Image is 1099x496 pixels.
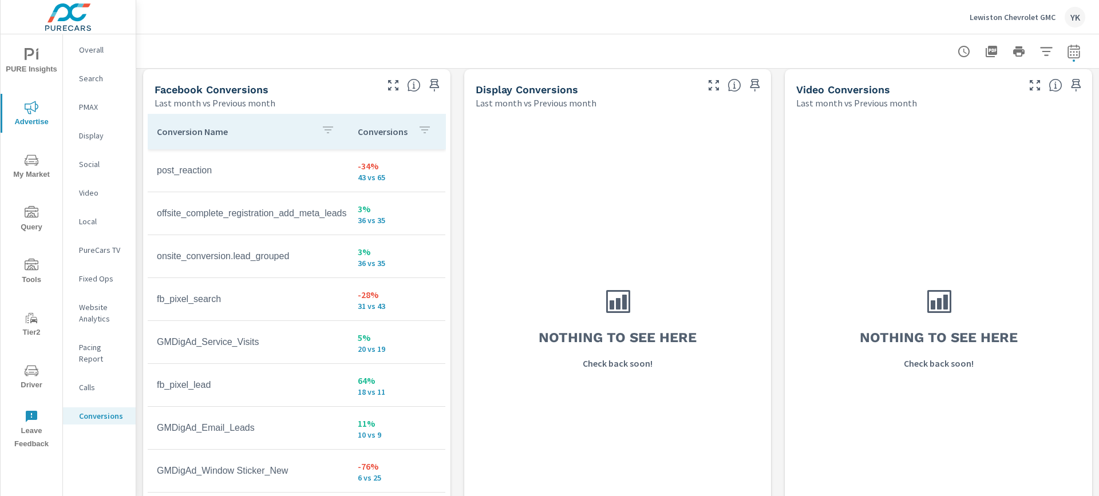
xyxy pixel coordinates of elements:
p: Fixed Ops [79,273,126,284]
p: PMAX [79,101,126,113]
p: Check back soon! [583,356,653,370]
button: Make Fullscreen [384,76,402,94]
p: -76% [358,459,436,473]
p: 5% [358,331,436,344]
div: Website Analytics [63,299,136,327]
p: 18 vs 11 [358,387,436,396]
button: Print Report [1007,40,1030,63]
p: Last month vs Previous month [476,96,596,110]
p: 20 vs 19 [358,344,436,354]
td: post_reaction [148,156,349,185]
div: PMAX [63,98,136,116]
div: Video [63,184,136,201]
p: PureCars TV [79,244,126,256]
span: PURE Insights [4,48,59,76]
p: 3% [358,245,436,259]
h5: Display Conversions [476,84,578,96]
button: "Export Report to PDF" [980,40,1003,63]
p: 6 vs 25 [358,473,436,482]
div: YK [1065,7,1085,27]
span: Save this to your personalized report [746,76,764,94]
td: offsite_complete_registration_add_meta_leads [148,199,349,228]
div: Fixed Ops [63,270,136,287]
button: Apply Filters [1035,40,1058,63]
td: GMDigAd_Email_Leads [148,414,349,442]
div: nav menu [1,34,62,455]
td: onsite_conversion.lead_grouped [148,242,349,271]
p: -28% [358,288,436,301]
td: fb_pixel_search [148,285,349,314]
div: Calls [63,379,136,396]
p: Website Analytics [79,301,126,324]
p: Check back soon! [904,356,974,370]
p: Conversions [79,410,126,422]
h3: Nothing to see here [539,328,697,347]
button: Make Fullscreen [1026,76,1044,94]
p: 31 vs 43 [358,301,436,311]
span: Query [4,206,59,234]
p: -34% [358,159,436,173]
h3: Nothing to see here [860,328,1018,347]
p: 43 vs 65 [358,173,436,182]
span: My Market [4,153,59,181]
div: Overall [63,41,136,58]
p: Video [79,187,126,199]
span: Tier2 [4,311,59,339]
td: fb_pixel_lead [148,371,349,399]
span: Video Conversions include Actions, Leads and Unmapped Conversions pulled from Video Ads. [1049,78,1062,92]
p: 10 vs 9 [358,430,436,439]
p: Calls [79,382,126,393]
div: Display [63,127,136,144]
span: Save this to your personalized report [1067,76,1085,94]
span: Save this to your personalized report [425,76,444,94]
span: Display Conversions include Actions, Leads and Unmapped Conversions [728,78,741,92]
p: Last month vs Previous month [155,96,275,110]
div: Social [63,156,136,173]
p: Last month vs Previous month [796,96,917,110]
div: PureCars TV [63,241,136,259]
p: Display [79,130,126,141]
button: Select Date Range [1062,40,1085,63]
p: 11% [358,416,436,430]
p: 64% [358,374,436,387]
td: GMDigAd_Window Sticker_New [148,457,349,485]
button: Make Fullscreen [705,76,723,94]
p: Pacing Report [79,342,126,364]
h5: Video Conversions [796,84,890,96]
span: Advertise [4,101,59,129]
p: 36 vs 35 [358,216,436,225]
span: Tools [4,259,59,287]
p: 36 vs 35 [358,259,436,268]
p: Social [79,158,126,170]
div: Search [63,70,136,87]
p: Conversions [358,126,409,137]
p: Local [79,216,126,227]
div: Pacing Report [63,339,136,367]
div: Local [63,213,136,230]
p: Conversion Name [157,126,312,137]
span: Leave Feedback [4,410,59,451]
span: Driver [4,364,59,392]
h5: Facebook Conversions [155,84,268,96]
p: Overall [79,44,126,55]
div: Conversions [63,407,136,424]
p: Search [79,73,126,84]
p: Lewiston Chevrolet GMC [970,12,1055,22]
td: GMDigAd_Service_Visits [148,328,349,356]
span: Conversions reported by Facebook. [407,78,421,92]
p: 3% [358,202,436,216]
